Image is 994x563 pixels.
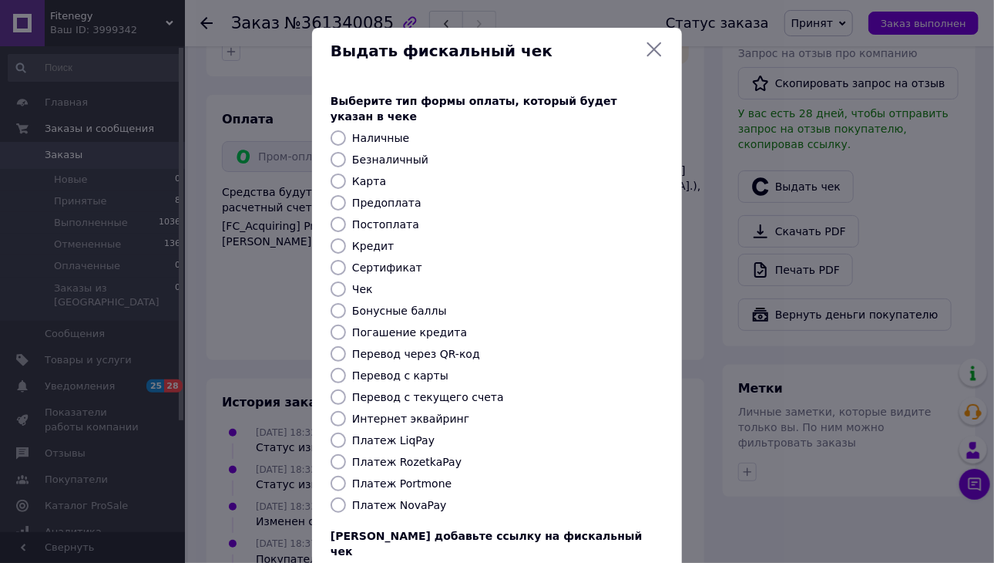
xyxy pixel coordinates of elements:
label: Карта [352,175,386,187]
label: Платеж RozetkaPay [352,456,462,468]
label: Платеж LiqPay [352,434,435,447]
label: Сертификат [352,261,422,274]
label: Предоплата [352,197,421,209]
label: Перевод с карты [352,369,448,382]
label: Наличные [352,132,409,144]
label: Кредит [352,240,394,252]
label: Чек [352,283,373,295]
label: Безналичный [352,153,428,166]
label: Погашение кредита [352,326,467,339]
label: Интернет эквайринг [352,413,469,425]
label: Перевод с текущего счета [352,391,504,403]
label: Платеж Portmone [352,477,452,490]
label: Постоплата [352,218,419,231]
span: Выдать фискальный чек [331,40,639,62]
span: [PERSON_NAME] добавьте ссылку на фискальный чек [331,530,643,558]
label: Платеж NovaPay [352,499,446,511]
label: Бонусные баллы [352,305,447,317]
label: Перевод через QR-код [352,348,480,360]
span: Выберите тип формы оплаты, который будет указан в чеке [331,95,617,123]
